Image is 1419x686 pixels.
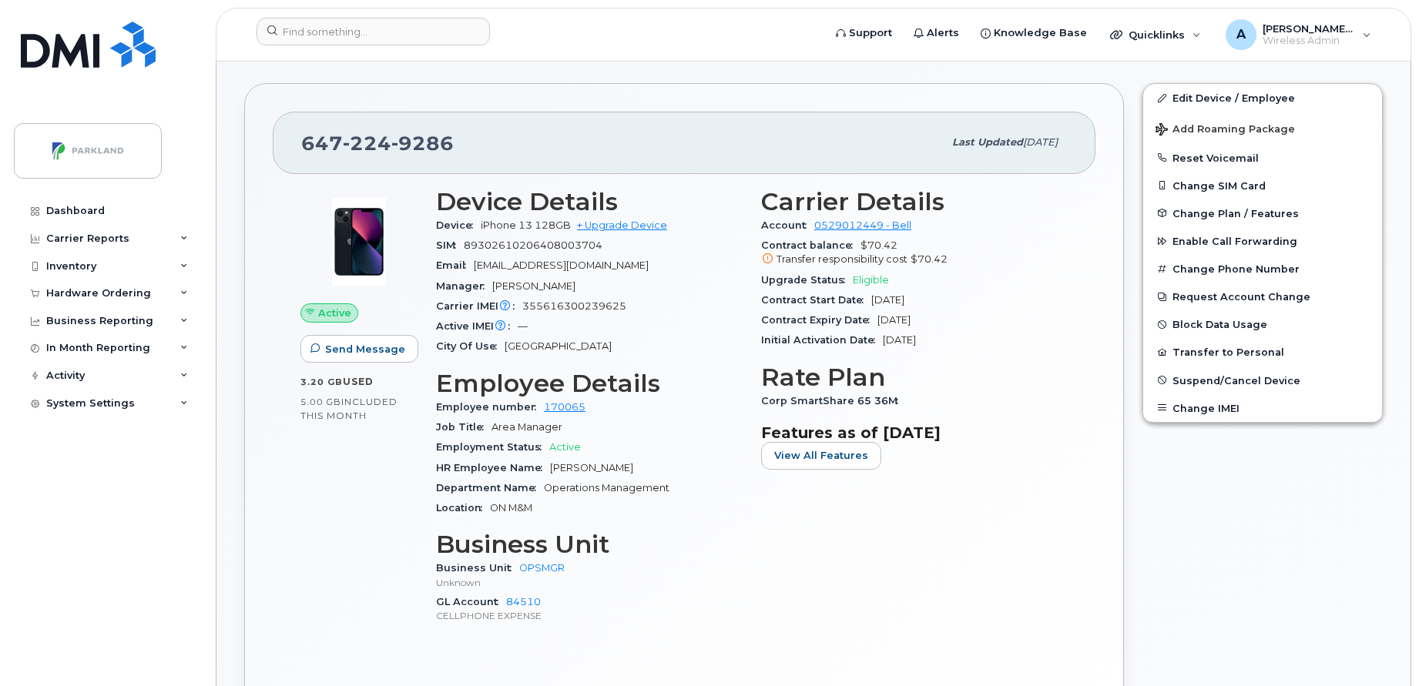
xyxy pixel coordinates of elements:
[911,253,948,265] span: $70.42
[1263,35,1355,47] span: Wireless Admin
[343,132,391,155] span: 224
[436,188,743,216] h3: Device Details
[1143,338,1382,366] button: Transfer to Personal
[970,18,1098,49] a: Knowledge Base
[549,441,581,453] span: Active
[871,294,904,306] span: [DATE]
[464,239,602,251] span: 89302610206408003704
[300,376,343,387] span: 3.20 GB
[506,596,541,607] a: 84510
[436,280,492,292] span: Manager
[761,442,881,470] button: View All Features
[761,274,853,286] span: Upgrade Status
[1172,374,1300,386] span: Suspend/Cancel Device
[1143,172,1382,199] button: Change SIM Card
[436,421,491,433] span: Job Title
[436,370,743,397] h3: Employee Details
[436,576,743,589] p: Unknown
[343,376,374,387] span: used
[849,25,892,41] span: Support
[436,482,544,494] span: Department Name
[436,300,522,312] span: Carrier IMEI
[300,397,341,407] span: 5.00 GB
[436,441,549,453] span: Employment Status
[883,334,916,346] span: [DATE]
[1099,19,1212,50] div: Quicklinks
[761,239,1068,267] span: $70.42
[436,530,743,558] h3: Business Unit
[761,314,877,326] span: Contract Expiry Date
[761,363,1068,391] h3: Rate Plan
[436,340,505,352] span: City Of Use
[761,239,860,251] span: Contract balance
[577,219,667,231] a: + Upgrade Device
[1143,112,1382,144] button: Add Roaming Package
[1143,310,1382,338] button: Block Data Usage
[853,274,889,286] span: Eligible
[550,462,633,474] span: [PERSON_NAME]
[1143,199,1382,227] button: Change Plan / Features
[544,401,585,413] a: 170065
[518,320,528,332] span: —
[903,18,970,49] a: Alerts
[761,423,1068,442] h3: Features as of [DATE]
[391,132,454,155] span: 9286
[519,562,565,574] a: OPSMGR
[1023,136,1058,148] span: [DATE]
[814,219,911,231] a: 0529012449 - Bell
[313,196,405,288] img: image20231002-3703462-1ig824h.jpeg
[1143,283,1382,310] button: Request Account Change
[301,132,454,155] span: 647
[761,395,906,407] span: Corp SmartShare 65 36M
[481,219,571,231] span: iPhone 13 128GB
[1143,366,1382,394] button: Suspend/Cancel Device
[436,401,544,413] span: Employee number
[1236,25,1246,44] span: A
[491,421,562,433] span: Area Manager
[474,259,649,271] span: [EMAIL_ADDRESS][DOMAIN_NAME]
[318,306,351,320] span: Active
[490,502,532,514] span: ON M&M
[505,340,612,352] span: [GEOGRAPHIC_DATA]
[994,25,1087,41] span: Knowledge Base
[436,462,550,474] span: HR Employee Name
[544,482,669,494] span: Operations Management
[1263,22,1355,35] span: [PERSON_NAME][EMAIL_ADDRESS][PERSON_NAME][DOMAIN_NAME]
[300,396,398,421] span: included this month
[436,502,490,514] span: Location
[761,219,814,231] span: Account
[927,25,959,41] span: Alerts
[436,320,518,332] span: Active IMEI
[1143,144,1382,172] button: Reset Voicemail
[825,18,903,49] a: Support
[522,300,626,312] span: 355616300239625
[1143,84,1382,112] a: Edit Device / Employee
[1172,236,1297,247] span: Enable Call Forwarding
[436,239,464,251] span: SIM
[436,219,481,231] span: Device
[877,314,911,326] span: [DATE]
[436,596,506,607] span: GL Account
[436,609,743,622] p: CELLPHONE EXPENSE
[257,18,490,45] input: Find something...
[1129,28,1185,41] span: Quicklinks
[1143,255,1382,283] button: Change Phone Number
[761,334,883,346] span: Initial Activation Date
[492,280,575,292] span: [PERSON_NAME]
[436,259,474,271] span: Email
[952,136,1023,148] span: Last updated
[1143,394,1382,422] button: Change IMEI
[761,188,1068,216] h3: Carrier Details
[777,253,907,265] span: Transfer responsibility cost
[761,294,871,306] span: Contract Start Date
[325,342,405,356] span: Send Message
[774,448,868,463] span: View All Features
[1215,19,1382,50] div: Abisheik.Thiyagarajan@parkland.ca
[300,335,418,363] button: Send Message
[1143,227,1382,255] button: Enable Call Forwarding
[1172,207,1299,219] span: Change Plan / Features
[1156,123,1295,138] span: Add Roaming Package
[436,562,519,574] span: Business Unit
